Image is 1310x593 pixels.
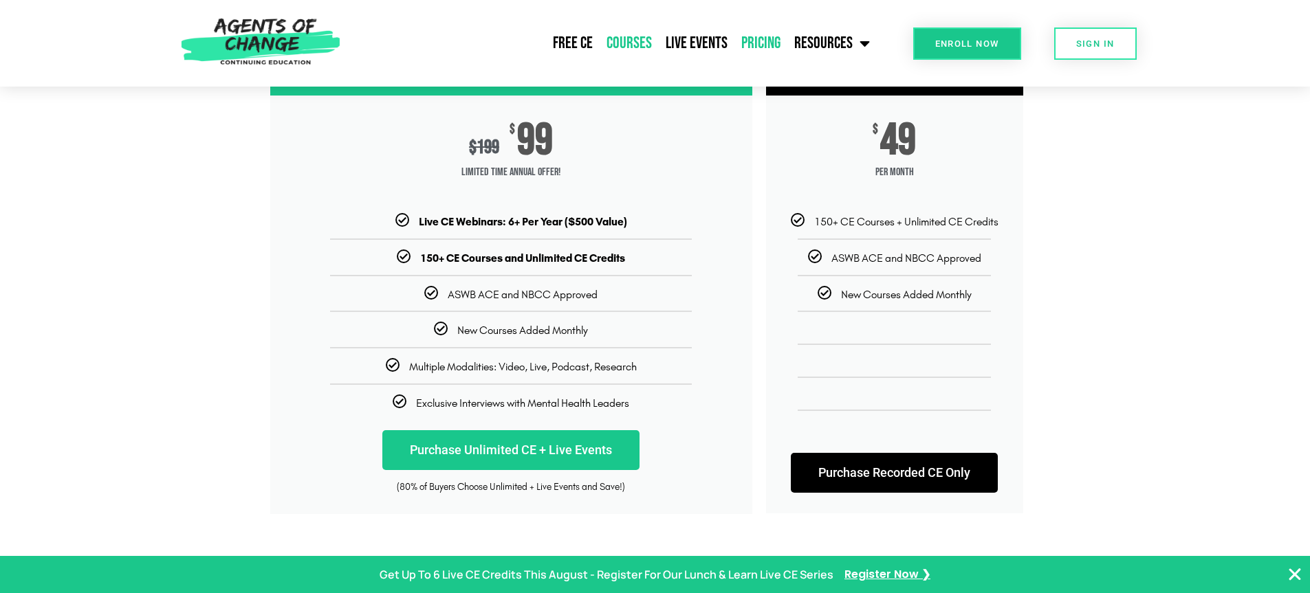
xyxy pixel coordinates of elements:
[1054,27,1137,60] a: SIGN IN
[1287,566,1303,583] button: Close Banner
[416,396,629,410] span: Exclusive Interviews with Mental Health Leaders
[841,288,972,301] span: New Courses Added Monthly
[844,565,930,585] a: Register Now ❯
[469,136,499,159] div: 199
[873,123,878,137] span: $
[766,159,1023,186] span: per month
[1076,39,1115,48] span: SIGN IN
[419,215,627,228] b: Live CE Webinars: 6+ Per Year ($500 Value)
[510,123,515,137] span: $
[382,430,640,470] a: Purchase Unlimited CE + Live Events
[791,453,998,493] a: Purchase Recorded CE Only
[734,26,787,60] a: Pricing
[880,123,916,159] span: 49
[814,215,998,228] span: 150+ CE Courses + Unlimited CE Credits
[659,26,734,60] a: Live Events
[913,27,1021,60] a: Enroll Now
[457,324,588,337] span: New Courses Added Monthly
[935,39,999,48] span: Enroll Now
[546,26,600,60] a: Free CE
[600,26,659,60] a: Courses
[409,360,637,373] span: Multiple Modalities: Video, Live, Podcast, Research
[347,26,877,60] nav: Menu
[270,159,752,186] span: Limited Time Annual Offer!
[517,123,553,159] span: 99
[448,288,598,301] span: ASWB ACE and NBCC Approved
[420,251,625,265] b: 150+ CE Courses and Unlimited CE Credits
[469,136,477,159] span: $
[831,251,981,265] span: ASWB ACE and NBCC Approved
[291,480,732,494] div: (80% of Buyers Choose Unlimited + Live Events and Save!)
[787,26,877,60] a: Resources
[380,565,833,585] p: Get Up To 6 Live CE Credits This August - Register For Our Lunch & Learn Live CE Series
